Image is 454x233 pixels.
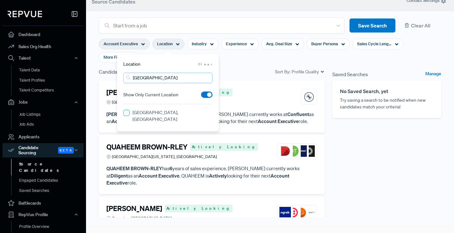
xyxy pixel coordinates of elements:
[340,97,434,110] p: Try saving a search to be notified when new candidates match your criteria!
[11,109,92,120] a: Job Listings
[400,18,441,33] button: Clear All
[3,143,83,158] button: Candidate Sourcing Beta
[111,172,128,179] strong: Diligent
[340,88,434,94] h6: No Saved Search, yet
[303,207,315,218] img: JETRO - Japan External Trade Organization
[123,91,178,98] span: Show Only Current Location
[112,118,152,124] strong: Account Executive
[11,222,92,232] a: Profile Overview
[303,91,315,103] img: Confluent
[3,197,83,209] a: Battlecards
[279,145,291,157] img: Diligent
[11,85,92,95] a: Talent Competitors
[106,204,162,213] h4: [PERSON_NAME]
[190,143,258,151] span: Actively Looking
[106,111,317,125] p: has years of sales experience. [PERSON_NAME] currently works at as an . [PERSON_NAME] is looking ...
[157,41,173,47] span: Location
[3,40,83,53] a: Sales Org Health
[295,207,307,218] img: PGi
[112,215,172,221] span: Cumming, [GEOGRAPHIC_DATA]
[112,99,152,105] span: [GEOGRAPHIC_DATA]
[11,65,92,75] a: Talent Data
[311,41,338,47] span: Buyer Persona
[123,61,141,68] span: Location
[58,147,74,154] span: Beta
[104,54,125,60] span: More Filters
[99,68,124,76] span: Candidates
[106,111,145,117] strong: [PERSON_NAME]
[198,62,213,67] span: Clear
[106,88,162,97] h4: [PERSON_NAME]
[3,209,83,220] button: RepVue Profile
[165,205,233,212] span: Actively Looking
[11,75,92,85] a: Talent Profiles
[226,41,247,47] span: Experience
[209,172,227,179] strong: Actively
[11,175,92,186] a: Engaged Candidates
[8,11,42,17] img: RepVue
[295,145,307,157] img: OpenText
[3,28,83,40] a: Dashboard
[169,165,172,171] strong: 6
[123,73,213,83] input: Search locations
[275,69,325,75] div: Sort By:
[133,109,213,123] label: [GEOGRAPHIC_DATA], [GEOGRAPHIC_DATA]
[357,41,392,47] span: Sales Cycle Length
[287,111,309,117] strong: Confluent
[292,69,319,75] span: Profile Quality
[11,119,92,129] a: Job Ads
[287,145,299,157] img: OneTrust
[3,131,83,143] a: Applicants
[258,118,299,124] strong: Account Executive
[350,18,395,33] button: Save Search
[106,165,317,186] p: has years of sales experience. [PERSON_NAME] currently works at as an . QUAHEEM is looking for th...
[3,97,83,108] button: Jobs
[3,143,83,158] div: Candidate Sourcing
[139,172,179,179] strong: Account Executive
[3,53,83,63] button: Talent
[332,70,368,78] span: Saved Searches
[11,159,92,175] a: Source Candidates
[303,145,315,157] img: Okta
[192,41,207,47] span: Industry
[106,165,162,171] strong: QUAHEEM BROWN-RLEY
[425,70,441,78] a: Manage
[106,143,188,151] h4: QUAHEEM BROWN-RLEY
[11,186,92,196] a: Saved Searches
[104,41,138,47] span: Account Executive
[112,154,217,160] span: [GEOGRAPHIC_DATA][US_STATE], [GEOGRAPHIC_DATA]
[279,207,291,218] img: ngrok
[287,207,299,218] img: Twilio
[266,41,292,47] span: Avg. Deal Size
